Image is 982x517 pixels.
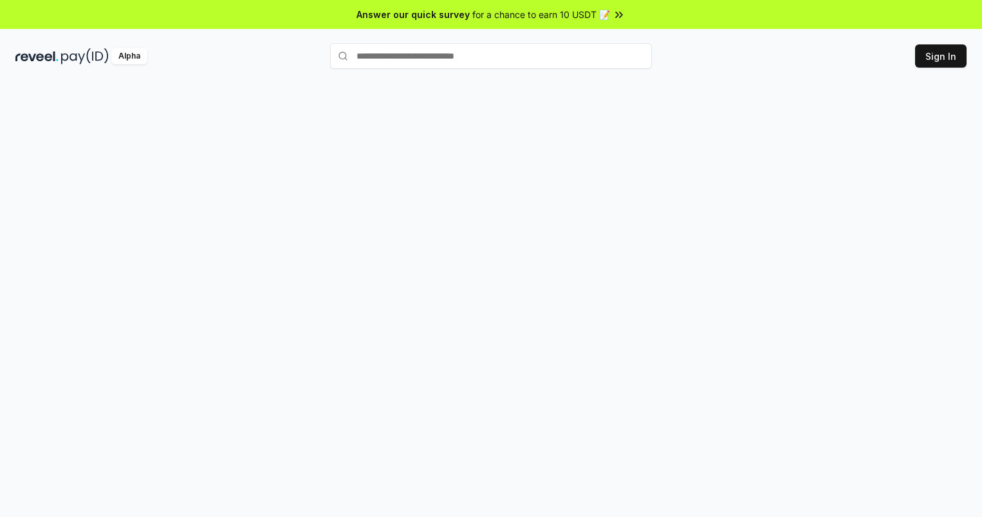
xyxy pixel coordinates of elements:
img: pay_id [61,48,109,64]
button: Sign In [915,44,967,68]
img: reveel_dark [15,48,59,64]
span: for a chance to earn 10 USDT 📝 [472,8,610,21]
div: Alpha [111,48,147,64]
span: Answer our quick survey [357,8,470,21]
